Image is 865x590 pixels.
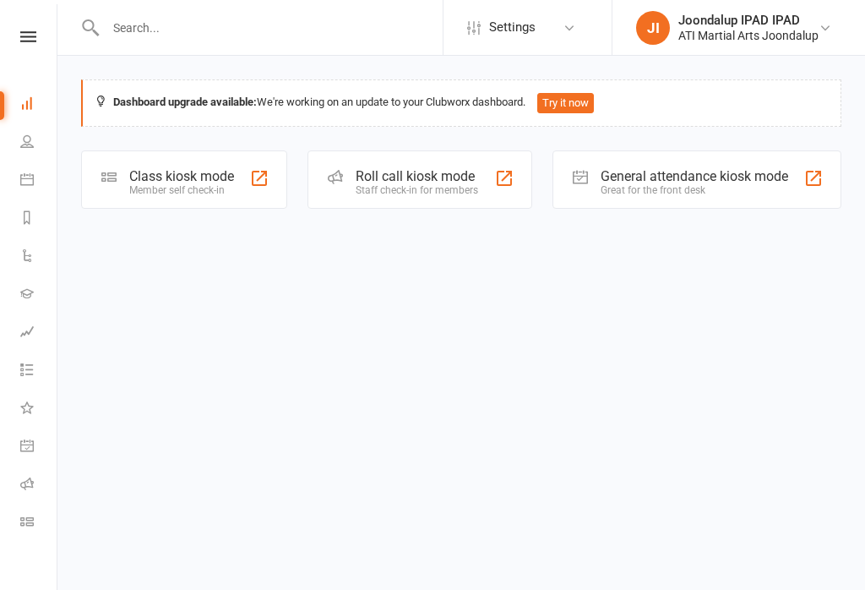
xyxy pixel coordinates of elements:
div: Roll call kiosk mode [356,168,478,184]
div: Great for the front desk [601,184,788,196]
div: We're working on an update to your Clubworx dashboard. [81,79,841,127]
a: Assessments [20,314,58,352]
a: Class kiosk mode [20,505,58,543]
div: JI [636,11,670,45]
span: Settings [489,8,536,46]
a: Calendar [20,162,58,200]
div: Staff check-in for members [356,184,478,196]
a: Roll call kiosk mode [20,467,58,505]
a: Dashboard [20,86,58,124]
div: General attendance kiosk mode [601,168,788,184]
div: ATI Martial Arts Joondalup [678,28,819,43]
input: Search... [101,16,443,40]
button: Try it now [537,93,594,113]
div: Joondalup IPAD IPAD [678,13,819,28]
div: Class kiosk mode [129,168,234,184]
div: Member self check-in [129,184,234,196]
a: General attendance kiosk mode [20,429,58,467]
a: Reports [20,200,58,238]
a: What's New [20,391,58,429]
a: People [20,124,58,162]
strong: Dashboard upgrade available: [113,96,257,108]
